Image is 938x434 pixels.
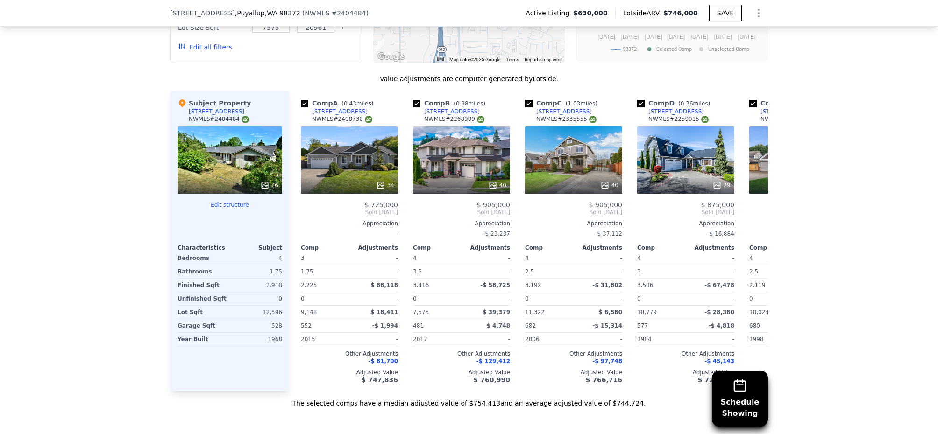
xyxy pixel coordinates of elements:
[260,181,278,190] div: 26
[178,306,228,319] div: Lot Sqft
[413,265,460,278] div: 3.5
[413,282,429,288] span: 3,416
[749,322,760,329] span: 680
[232,319,282,332] div: 528
[463,292,510,305] div: -
[592,282,622,288] span: -$ 31,802
[525,333,572,346] div: 2006
[688,292,734,305] div: -
[749,209,846,216] span: Sold [DATE]
[749,244,798,252] div: Comp
[178,319,228,332] div: Garage Sqft
[437,57,444,61] button: Keyboard shortcuts
[592,322,622,329] span: -$ 15,314
[667,34,685,40] text: [DATE]
[178,333,228,346] div: Year Built
[589,201,622,209] span: $ 905,000
[178,292,228,305] div: Unfinished Sqft
[637,295,641,302] span: 0
[525,98,601,108] div: Comp C
[637,369,734,376] div: Adjusted Value
[688,252,734,265] div: -
[749,282,765,288] span: 2,119
[477,116,484,123] img: NWMLS Logo
[302,8,369,18] div: ( )
[574,244,622,252] div: Adjustments
[305,9,329,17] span: NWMLS
[413,209,510,216] span: Sold [DATE]
[663,9,698,17] span: $746,000
[709,5,742,21] button: SAVE
[749,309,769,315] span: 10,024
[242,116,249,123] img: NWMLS Logo
[592,358,622,364] span: -$ 97,748
[595,231,622,237] span: -$ 37,112
[370,282,398,288] span: $ 88,118
[562,100,601,107] span: ( miles)
[637,322,648,329] span: 577
[749,295,753,302] span: 0
[413,309,429,315] span: 7,575
[525,209,622,216] span: Sold [DATE]
[232,306,282,319] div: 12,596
[462,244,510,252] div: Adjustments
[301,322,312,329] span: 552
[600,181,618,190] div: 40
[506,57,519,62] a: Terms (opens in new tab)
[301,282,317,288] span: 2,225
[301,309,317,315] span: 9,148
[232,279,282,292] div: 2,918
[688,333,734,346] div: -
[189,115,249,123] div: NWMLS # 2404484
[340,26,344,30] button: Clear
[189,108,244,115] div: [STREET_ADDRESS]
[344,100,356,107] span: 0.43
[232,252,282,265] div: 4
[178,265,228,278] div: Bathrooms
[483,231,510,237] span: -$ 23,237
[338,100,377,107] span: ( miles)
[704,282,734,288] span: -$ 67,478
[701,116,709,123] img: NWMLS Logo
[637,350,734,357] div: Other Adjustments
[708,46,749,52] text: Unselected Comp
[374,39,384,55] div: 1126 28th Avenue Ct SW
[749,255,753,261] span: 4
[698,376,734,384] span: $ 729,182
[712,371,768,427] button: ScheduleShowing
[536,108,592,115] div: [STREET_ADDRESS]
[675,100,714,107] span: ( miles)
[376,51,406,63] a: Open this area in Google Maps (opens a new window)
[525,282,541,288] span: 3,192
[301,108,368,115] a: [STREET_ADDRESS]
[599,309,622,315] span: $ 6,580
[686,244,734,252] div: Adjustments
[477,201,510,209] span: $ 905,000
[637,309,657,315] span: 18,779
[637,209,734,216] span: Sold [DATE]
[637,98,714,108] div: Comp D
[576,333,622,346] div: -
[637,282,653,288] span: 3,506
[483,309,510,315] span: $ 39,379
[749,265,796,278] div: 2.5
[301,350,398,357] div: Other Adjustments
[178,98,251,108] div: Subject Property
[749,369,846,376] div: Adjusted Value
[449,57,500,62] span: Map data ©2025 Google
[688,265,734,278] div: -
[301,333,348,346] div: 2015
[456,100,469,107] span: 0.98
[707,231,734,237] span: -$ 16,884
[349,244,398,252] div: Adjustments
[760,115,821,123] div: NWMLS # 2306476
[760,108,816,115] div: [STREET_ADDRESS]
[568,100,580,107] span: 1.03
[749,350,846,357] div: Other Adjustments
[637,244,686,252] div: Comp
[265,9,300,17] span: , WA 98372
[623,8,663,18] span: Lotside ARV
[301,209,398,216] span: Sold [DATE]
[749,108,816,115] a: [STREET_ADDRESS]
[476,358,510,364] span: -$ 129,412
